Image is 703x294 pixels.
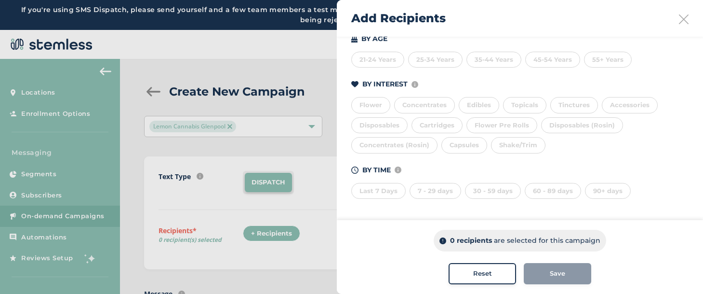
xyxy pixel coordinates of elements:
div: Topicals [503,97,546,113]
img: icon-info-236977d2.svg [395,167,401,173]
img: icon-cake-93b2a7b5.svg [351,35,358,42]
img: icon-info-dark-48f6c5f3.svg [439,238,446,244]
div: 55+ Years [584,52,632,68]
iframe: Chat Widget [655,248,703,294]
div: 25-34 Years [408,52,463,68]
div: 7 - 29 days [410,183,461,199]
div: 35-44 Years [466,52,521,68]
div: Shake/Trim [491,137,545,154]
img: icon-heart-dark-29e6356f.svg [351,81,358,88]
div: 60 - 89 days [525,183,581,199]
div: 90+ days [585,183,631,199]
div: 21-24 Years [351,52,404,68]
p: 0 recipients [450,236,492,246]
div: Flower Pre Rolls [466,117,537,134]
button: Reset [449,263,516,284]
div: Concentrates [394,97,455,113]
p: BY INTEREST [362,79,408,89]
div: Concentrates (Rosin) [351,137,438,154]
h2: Add Recipients [351,10,446,27]
img: icon-time-dark-e6b1183b.svg [351,167,358,174]
div: 45-54 Years [525,52,580,68]
div: Flower [351,97,390,113]
div: Edibles [459,97,499,113]
p: are selected for this campaign [494,236,600,246]
img: icon-info-236977d2.svg [411,81,418,88]
div: Last 7 Days [351,183,406,199]
p: BY TIME [362,165,391,175]
div: Disposables [351,117,408,134]
div: Capsules [441,137,487,154]
span: Reset [473,269,492,279]
div: 30 - 59 days [465,183,521,199]
div: Cartridges [411,117,463,134]
div: Disposables (Rosin) [541,117,623,134]
div: Tinctures [550,97,598,113]
div: Accessories [602,97,658,113]
p: BY AGE [361,34,387,44]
